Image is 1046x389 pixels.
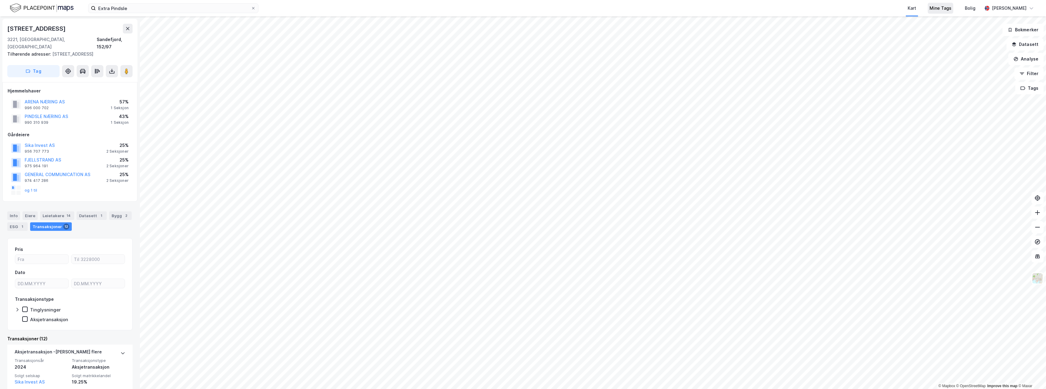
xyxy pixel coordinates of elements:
div: Dato [15,269,25,276]
img: logo.f888ab2527a4732fd821a326f86c7f29.svg [10,3,74,13]
div: 956 707 773 [25,149,49,154]
span: Transaksjonstype [72,358,125,363]
div: 25% [106,171,129,178]
span: Solgt matrikkelandel [72,373,125,378]
div: 3221, [GEOGRAPHIC_DATA], [GEOGRAPHIC_DATA] [7,36,97,50]
div: Aksjetransaksjon [72,363,125,371]
div: 25% [106,156,129,164]
div: Transaksjoner (12) [7,335,133,342]
div: [PERSON_NAME] [992,5,1027,12]
div: Gårdeiere [8,131,132,138]
div: [STREET_ADDRESS] [7,24,67,33]
button: Tags [1015,82,1044,94]
a: Improve this map [987,384,1017,388]
div: Leietakere [40,211,74,220]
div: Kontrollprogram for chat [1016,360,1046,389]
div: 996 000 702 [25,106,49,110]
div: Aksjetransaksjon - [PERSON_NAME] flere [15,348,102,358]
div: Datasett [77,211,107,220]
div: 2 [123,213,129,219]
div: Sandefjord, 152/97 [97,36,133,50]
div: Info [7,211,20,220]
div: 25% [106,142,129,149]
iframe: Chat Widget [1016,360,1046,389]
div: Eiere [23,211,38,220]
div: Bolig [965,5,975,12]
span: Transaksjonsår [15,358,68,363]
div: Bygg [109,211,132,220]
div: 1 [98,213,104,219]
div: Tinglysninger [30,307,61,313]
div: 43% [111,113,129,120]
input: DD.MM.YYYY [15,279,68,288]
button: Bokmerker [1003,24,1044,36]
div: 990 310 939 [25,120,48,125]
div: ESG [7,222,28,231]
button: Datasett [1006,38,1044,50]
input: Til 3228000 [71,255,125,264]
div: 14 [65,213,72,219]
div: Transaksjonstype [15,296,54,303]
div: 19.25% [72,378,125,386]
div: 2 Seksjoner [106,164,129,168]
a: OpenStreetMap [956,384,986,388]
button: Analyse [1008,53,1044,65]
button: Tag [7,65,60,77]
div: 2 Seksjoner [106,149,129,154]
div: Hjemmelshaver [8,87,132,95]
button: Filter [1014,68,1044,80]
div: 975 964 191 [25,164,48,168]
div: 1 Seksjon [111,106,129,110]
span: Tilhørende adresser: [7,51,52,57]
input: Søk på adresse, matrikkel, gårdeiere, leietakere eller personer [96,4,251,13]
div: [STREET_ADDRESS] [7,50,128,58]
div: Aksjetransaksjon [30,317,68,322]
a: Mapbox [938,384,955,388]
div: 57% [111,98,129,106]
input: DD.MM.YYYY [71,279,125,288]
span: Solgt selskap [15,373,68,378]
div: Pris [15,246,23,253]
div: 2024 [15,363,68,371]
div: 1 [19,224,25,230]
div: 12 [63,224,69,230]
div: Mine Tags [930,5,951,12]
div: Kart [908,5,916,12]
img: Z [1032,273,1043,284]
a: Sika Invest AS [15,379,45,384]
div: 2 Seksjoner [106,178,129,183]
div: 974 417 286 [25,178,48,183]
div: Transaksjoner [30,222,72,231]
input: Fra [15,255,68,264]
div: 1 Seksjon [111,120,129,125]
